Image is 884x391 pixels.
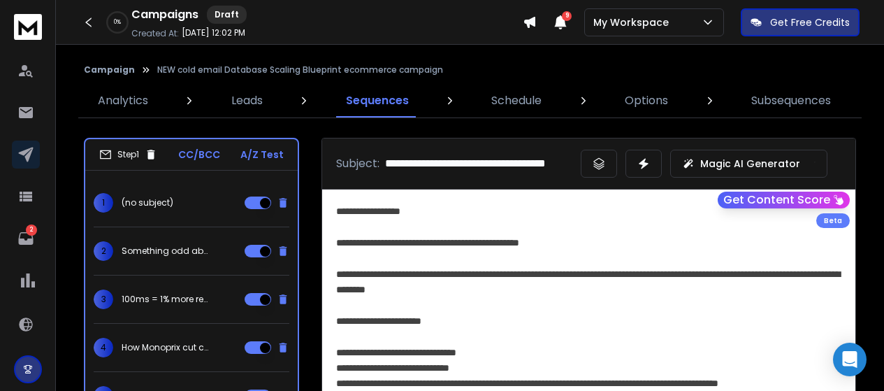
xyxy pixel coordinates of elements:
[833,343,867,376] div: Open Intercom Messenger
[122,246,211,257] p: Something odd about your checkout flow
[491,92,542,109] p: Schedule
[122,294,211,305] p: 100ms = 1% more revenue for {{companyName}}
[816,213,850,228] div: Beta
[182,27,245,38] p: [DATE] 12:02 PM
[751,92,831,109] p: Subsequences
[741,8,860,36] button: Get Free Credits
[223,84,271,118] a: Leads
[94,241,113,261] span: 2
[89,84,157,118] a: Analytics
[625,92,668,109] p: Options
[670,150,827,178] button: Magic AI Generator
[12,225,40,253] a: 2
[770,15,850,29] p: Get Free Credits
[131,6,198,23] h1: Campaigns
[338,84,417,118] a: Sequences
[157,64,443,76] p: NEW cold email Database Scaling Blueprint ecommerce campaign
[743,84,839,118] a: Subsequences
[207,6,247,24] div: Draft
[84,64,135,76] button: Campaign
[718,192,850,208] button: Get Content Score
[593,15,674,29] p: My Workspace
[94,338,113,357] span: 4
[240,148,284,162] p: A/Z Test
[562,11,572,21] span: 9
[700,157,800,171] p: Magic AI Generator
[122,342,211,353] p: How Monoprix cut checkout latency 76%
[231,92,263,109] p: Leads
[94,290,113,309] span: 3
[114,18,121,27] p: 0 %
[178,148,220,162] p: CC/BCC
[336,155,379,172] p: Subject:
[346,92,409,109] p: Sequences
[14,14,42,40] img: logo
[483,84,550,118] a: Schedule
[616,84,676,118] a: Options
[99,148,157,161] div: Step 1
[131,28,179,39] p: Created At:
[122,197,173,208] p: (no subject)
[98,92,148,109] p: Analytics
[94,193,113,213] span: 1
[26,225,37,236] p: 2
